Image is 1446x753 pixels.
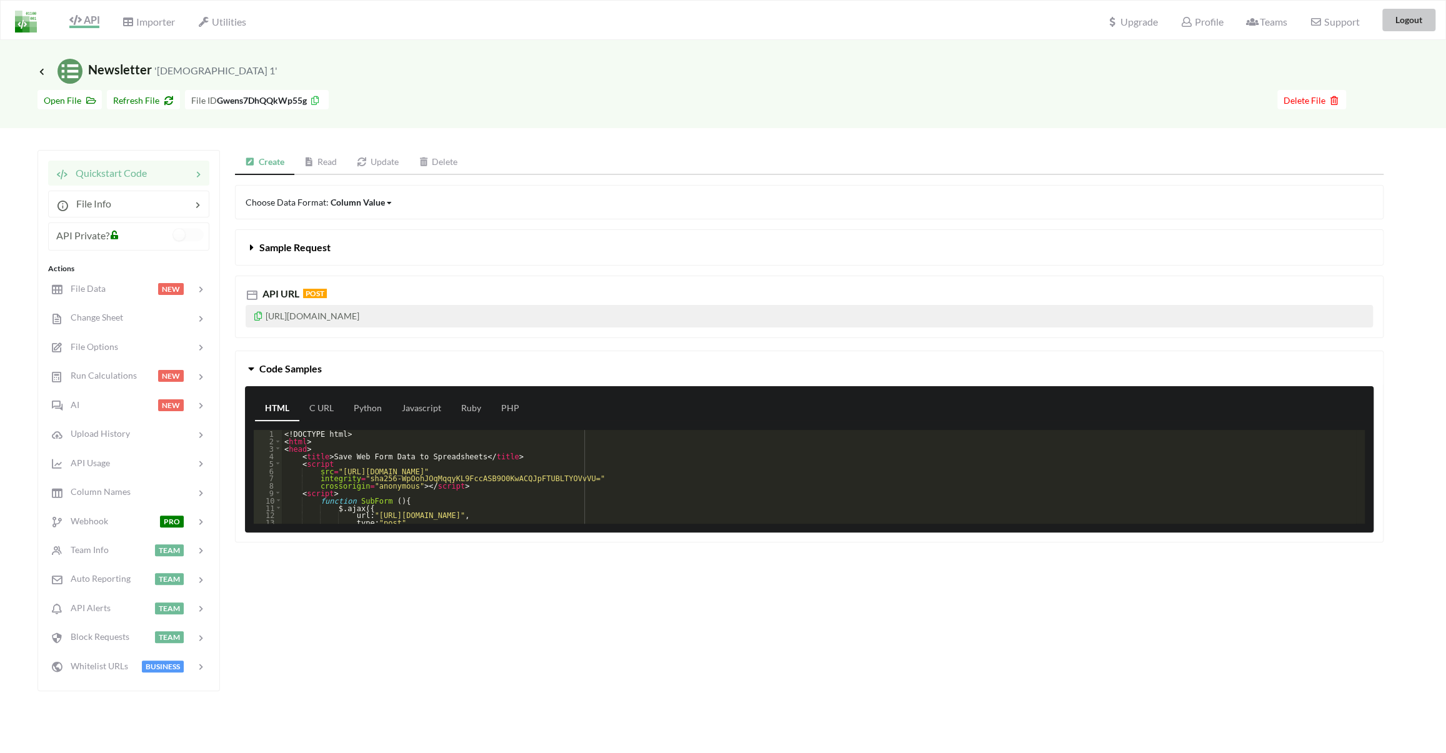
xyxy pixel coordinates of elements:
[254,489,282,497] div: 9
[409,150,468,175] a: Delete
[160,516,184,527] span: PRO
[63,602,111,613] span: API Alerts
[63,457,110,468] span: API Usage
[155,602,184,614] span: TEAM
[1382,9,1435,31] button: Logout
[15,11,37,32] img: LogoIcon.png
[259,241,331,253] span: Sample Request
[260,287,299,299] span: API URL
[255,396,299,421] a: HTML
[254,452,282,460] div: 4
[68,167,147,179] span: Quickstart Code
[158,399,184,411] span: NEW
[69,14,99,26] span: API
[254,482,282,489] div: 8
[154,64,277,76] small: '[DEMOGRAPHIC_DATA] 1'
[197,16,246,27] span: Utilities
[451,396,491,421] a: Ruby
[491,396,529,421] a: PHP
[63,544,109,555] span: Team Info
[63,428,130,439] span: Upload History
[254,511,282,519] div: 12
[294,150,347,175] a: Read
[113,95,174,106] span: Refresh File
[107,90,180,109] button: Refresh File
[57,59,82,84] img: /static/media/sheets.7a1b7961.svg
[254,519,282,526] div: 13
[63,399,79,410] span: AI
[63,370,137,381] span: Run Calculations
[63,486,131,497] span: Column Names
[191,95,217,106] span: File ID
[37,90,102,109] button: Open File
[1284,95,1340,106] span: Delete File
[392,396,451,421] a: Javascript
[236,230,1383,265] button: Sample Request
[155,544,184,556] span: TEAM
[142,661,184,672] span: BUSINESS
[254,504,282,512] div: 11
[254,445,282,452] div: 3
[254,467,282,475] div: 6
[56,229,109,241] span: API Private?
[303,289,327,298] span: POST
[69,197,111,209] span: File Info
[235,150,294,175] a: Create
[63,341,118,352] span: File Options
[63,312,123,322] span: Change Sheet
[246,197,393,207] span: Choose Data Format:
[63,516,108,526] span: Webhook
[158,283,184,295] span: NEW
[254,497,282,504] div: 10
[246,305,1373,327] p: [URL][DOMAIN_NAME]
[299,396,344,421] a: C URL
[63,283,106,294] span: File Data
[344,396,392,421] a: Python
[1277,90,1346,109] button: Delete File
[44,95,96,106] span: Open File
[48,263,209,274] div: Actions
[1246,16,1287,27] span: Teams
[63,661,128,671] span: Whitelist URLs
[331,196,385,209] div: Column Value
[254,474,282,482] div: 7
[155,631,184,643] span: TEAM
[254,437,282,445] div: 2
[155,573,184,585] span: TEAM
[158,370,184,382] span: NEW
[347,150,409,175] a: Update
[236,351,1383,386] button: Code Samples
[217,95,307,106] b: Gwens7DhQQkWp55g
[63,631,129,642] span: Block Requests
[122,16,174,27] span: Importer
[254,430,282,437] div: 1
[1310,17,1359,27] span: Support
[37,62,277,77] span: Newsletter
[63,573,131,584] span: Auto Reporting
[1107,17,1158,27] span: Upgrade
[1180,16,1223,27] span: Profile
[259,362,322,374] span: Code Samples
[254,460,282,467] div: 5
